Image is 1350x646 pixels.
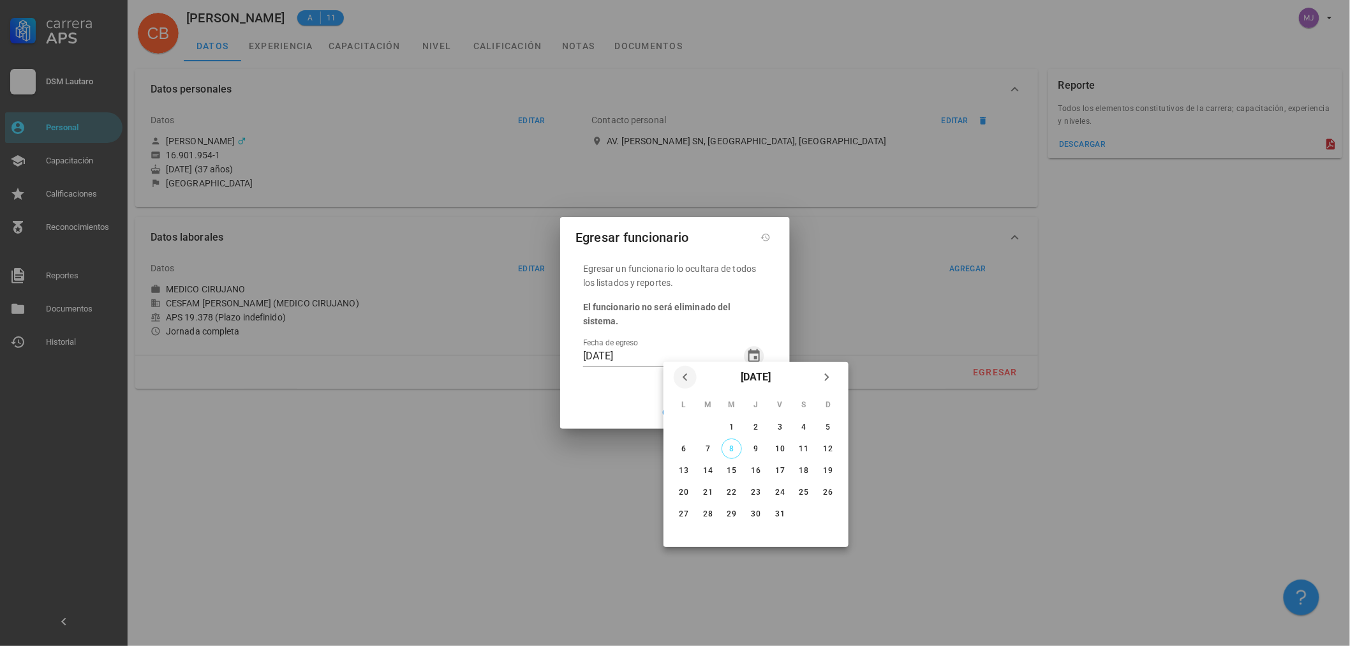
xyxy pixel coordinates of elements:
th: L [672,394,695,416]
div: 29 [722,509,742,518]
button: 19 [818,460,838,481]
button: 22 [722,482,742,502]
div: 1 [722,423,742,432]
button: 15 [722,460,742,481]
button: 6 [674,439,694,459]
div: 20 [674,488,694,497]
div: 14 [698,466,718,475]
div: 18 [794,466,814,475]
div: 19 [818,466,838,475]
button: 1 [722,417,742,437]
button: 27 [674,504,694,524]
button: 28 [698,504,718,524]
div: 22 [722,488,742,497]
p: Egresar un funcionario lo ocultara de todos los listados y reportes. [583,262,767,290]
button: 8 [722,439,742,459]
button: 10 [770,439,790,459]
th: M [720,394,743,416]
button: 23 [746,482,766,502]
div: 17 [770,466,790,475]
button: 30 [746,504,766,524]
div: 8 [722,444,741,453]
button: 2 [746,417,766,437]
button: 4 [794,417,814,437]
th: S [793,394,816,416]
div: 28 [698,509,718,518]
button: 29 [722,504,742,524]
div: 9 [746,444,766,453]
button: 13 [674,460,694,481]
div: 30 [746,509,766,518]
th: J [745,394,768,416]
button: 31 [770,504,790,524]
th: V [769,394,792,416]
button: 16 [746,460,766,481]
button: 3 [770,417,790,437]
button: 20 [674,482,694,502]
div: 15 [722,466,742,475]
div: 16 [746,466,766,475]
label: Fecha de egreso [583,338,638,348]
button: 7 [698,439,718,459]
th: M [697,394,720,416]
div: 23 [746,488,766,497]
button: [DATE] [736,364,776,390]
button: 9 [746,439,766,459]
button: 12 [818,439,838,459]
span: cancelar [662,407,714,417]
div: 27 [674,509,694,518]
button: 5 [818,417,838,437]
div: 4 [794,423,814,432]
strong: El funcionario no será eliminado del sistema. [583,302,731,326]
div: 7 [698,444,718,453]
div: 2 [746,423,766,432]
div: 24 [770,488,790,497]
div: 12 [818,444,838,453]
button: cancelar [656,401,719,424]
div: 31 [770,509,790,518]
div: 6 [674,444,694,453]
button: 17 [770,460,790,481]
th: D [817,394,840,416]
button: 18 [794,460,814,481]
div: 10 [770,444,790,453]
div: 5 [818,423,838,432]
button: Mes anterior [674,366,697,389]
button: Próximo mes [815,366,838,389]
div: 25 [794,488,814,497]
div: 21 [698,488,718,497]
div: 13 [674,466,694,475]
div: 3 [770,423,790,432]
div: 26 [818,488,838,497]
div: 11 [794,444,814,453]
div: Egresar funcionario [575,227,689,248]
button: 24 [770,482,790,502]
button: 26 [818,482,838,502]
button: 11 [794,439,814,459]
button: 25 [794,482,814,502]
button: 14 [698,460,718,481]
button: 21 [698,482,718,502]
